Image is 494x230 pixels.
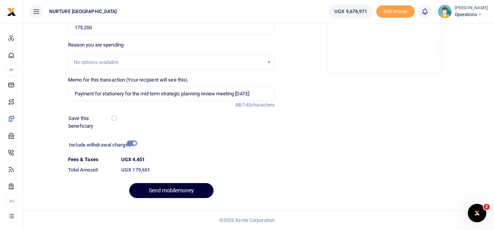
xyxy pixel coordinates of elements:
span: UGX 9,676,971 [334,8,367,15]
div: No options available. [74,58,264,66]
button: Send mobilemoney [129,183,214,198]
span: Operations [455,11,488,18]
label: Save this beneficiary [68,115,113,130]
a: UGX 9,676,971 [329,5,373,18]
h6: UGX 179,651 [121,167,275,173]
h6: Total Amount [68,167,115,173]
a: Add money [376,8,415,14]
a: profile-user [PERSON_NAME] Operations [438,5,488,18]
iframe: Intercom live chat [468,204,486,222]
li: Wallet ballance [325,5,376,18]
span: NURTURE [GEOGRAPHIC_DATA] [46,8,120,15]
li: M [6,63,17,76]
li: Toup your wallet [376,5,415,18]
label: Reason you are spending [68,41,123,49]
label: UGX 4,451 [121,156,145,163]
dt: Fees & Taxes [65,156,118,163]
input: UGX [68,20,275,35]
img: logo-small [7,7,16,17]
span: Add money [376,5,415,18]
h6: Include withdrawal charges [69,142,134,148]
span: characters [251,102,275,108]
span: 2 [484,204,490,210]
img: profile-user [438,5,452,18]
input: Enter extra information [68,87,275,101]
a: logo-small logo-large logo-large [7,8,16,14]
span: 88/140 [235,102,251,108]
label: Memo for this transaction (Your recipient will see this) [68,76,188,84]
li: Ac [6,195,17,207]
small: [PERSON_NAME] [455,5,488,12]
